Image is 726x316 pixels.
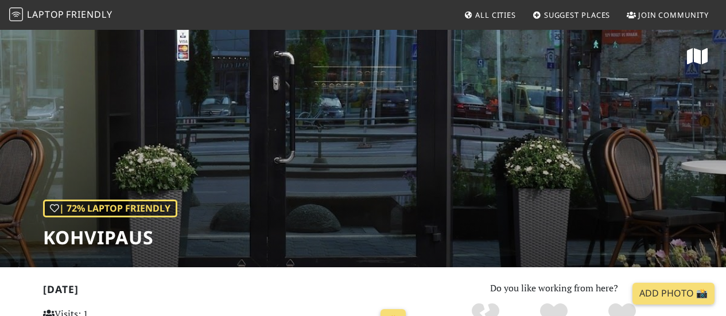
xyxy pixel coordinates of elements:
img: LaptopFriendly [9,7,23,21]
div: | 72% Laptop Friendly [43,200,177,218]
span: Friendly [66,8,112,21]
h2: [DATE] [43,283,411,300]
a: LaptopFriendly LaptopFriendly [9,5,112,25]
a: Suggest Places [528,5,615,25]
p: Do you like working from here? [425,281,684,296]
span: Join Community [638,10,709,20]
a: All Cities [459,5,521,25]
span: Laptop [27,8,64,21]
span: Suggest Places [544,10,611,20]
span: All Cities [475,10,516,20]
a: Add Photo 📸 [632,283,715,305]
a: Join Community [622,5,713,25]
h1: Kohvipaus [43,227,177,248]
